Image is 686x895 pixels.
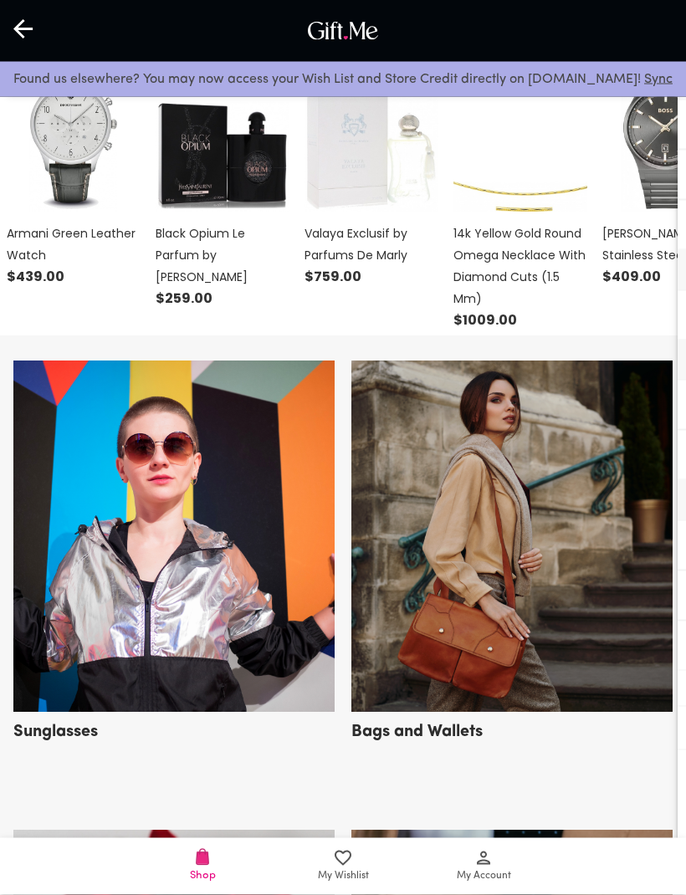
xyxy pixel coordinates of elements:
[351,716,483,744] h5: Bags and Wallets
[13,716,98,744] h5: Sunglasses
[305,45,440,289] a: Valaya Exclusif by Parfums De MarlyValaya Exclusif by Parfums De Marly$759.00
[7,45,141,212] img: Armani Green Leather Watch
[298,45,447,293] div: Valaya Exclusif by Parfums De MarlyValaya Exclusif by Parfums De Marly$759.00
[273,838,413,895] a: My Wishlist
[644,73,673,86] a: Sync
[156,45,289,212] img: Black Opium Le Parfum by Yves Saint Laurent
[156,45,291,310] a: Black Opium Le Parfum by Yves Saint LaurentBlack Opium Le Parfum by [PERSON_NAME]$259.00
[447,45,596,336] div: 14k Yellow Gold Round Omega Necklace With Diamond Cuts (1.5 Mm)14k Yellow Gold Round Omega Neckla...
[413,838,554,895] a: My Account
[190,867,216,883] span: Shop
[351,700,673,740] a: Bags and Wallets
[305,223,440,267] p: Valaya Exclusif by Parfums De Marly
[305,267,440,289] p: $759.00
[304,18,382,44] img: GiftMe Logo
[7,45,142,289] a: Armani Green Leather WatchArmani Green Leather Watch$439.00
[351,361,673,713] img: bags_and_wallets_others.png
[132,838,273,895] a: Shop
[453,45,587,212] img: 14k Yellow Gold Round Omega Necklace With Diamond Cuts (1.5 Mm)
[156,289,291,310] p: $259.00
[457,868,511,884] span: My Account
[453,45,589,332] a: 14k Yellow Gold Round Omega Necklace With Diamond Cuts (1.5 Mm)14k Yellow Gold Round Omega Neckla...
[318,868,369,884] span: My Wishlist
[149,45,298,315] div: Black Opium Le Parfum by Yves Saint LaurentBlack Opium Le Parfum by [PERSON_NAME]$259.00
[7,267,142,289] p: $439.00
[13,69,673,90] p: Found us elsewhere? You may now access your Wish List and Store Credit directly on [DOMAIN_NAME]!
[156,223,291,289] p: Black Opium Le Parfum by [PERSON_NAME]
[453,223,589,310] p: 14k Yellow Gold Round Omega Necklace With Diamond Cuts (1.5 Mm)
[13,700,335,740] a: Sunglasses
[13,361,335,713] img: sunglasses_others.png
[7,223,142,267] p: Armani Green Leather Watch
[305,45,438,212] img: Valaya Exclusif by Parfums De Marly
